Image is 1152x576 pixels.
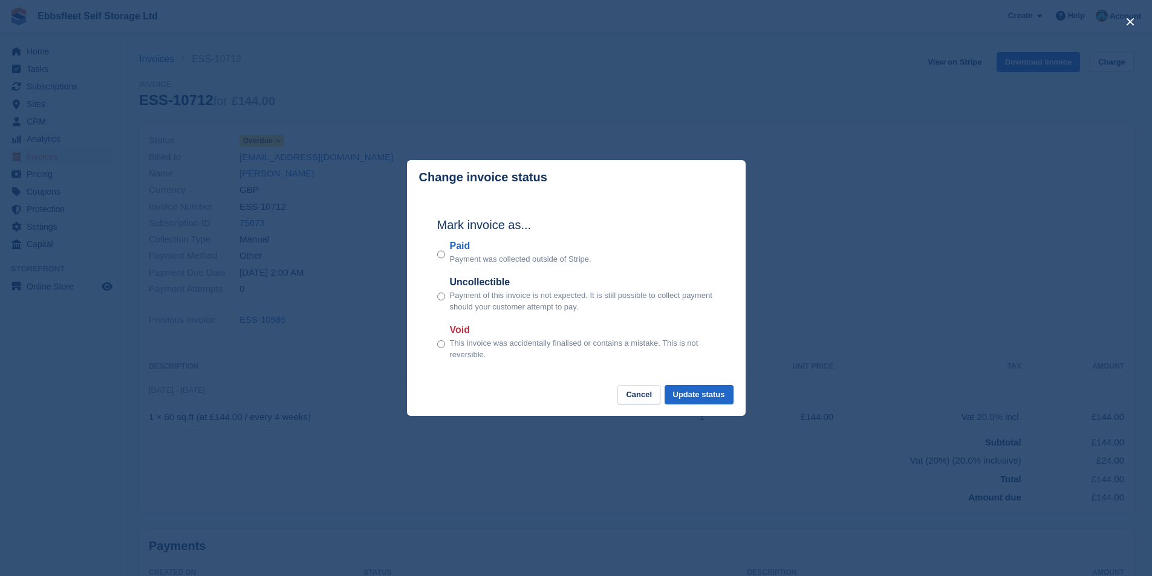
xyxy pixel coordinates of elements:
label: Void [450,323,715,337]
p: Payment of this invoice is not expected. It is still possible to collect payment should your cust... [450,290,715,313]
button: Update status [665,385,734,405]
button: Cancel [617,385,660,405]
button: close [1121,12,1140,31]
label: Paid [450,239,591,253]
label: Uncollectible [450,275,715,290]
p: Payment was collected outside of Stripe. [450,253,591,265]
p: Change invoice status [419,170,547,184]
p: This invoice was accidentally finalised or contains a mistake. This is not reversible. [450,337,715,361]
h2: Mark invoice as... [437,216,715,234]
